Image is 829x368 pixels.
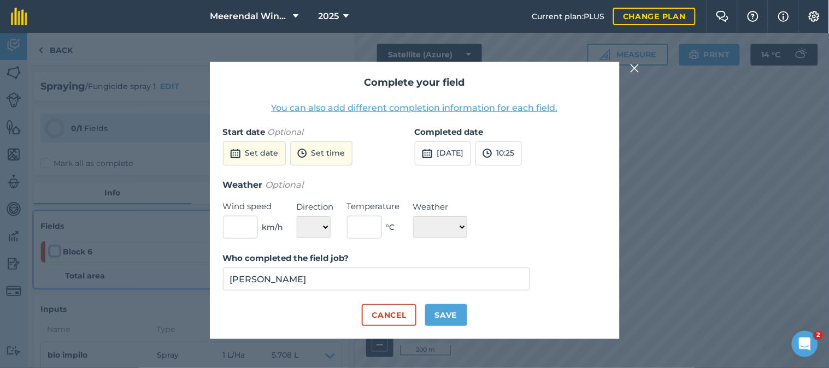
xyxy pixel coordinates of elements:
h3: Weather [223,178,607,192]
button: Set date [223,141,286,165]
img: svg+xml;base64,PD94bWwgdmVyc2lvbj0iMS4wIiBlbmNvZGluZz0idXRmLTgiPz4KPCEtLSBHZW5lcmF0b3I6IEFkb2JlIE... [483,147,492,160]
h2: Complete your field [223,75,607,91]
label: Temperature [347,200,400,213]
img: svg+xml;base64,PHN2ZyB4bWxucz0iaHR0cDovL3d3dy53My5vcmcvMjAwMC9zdmciIHdpZHRoPSIxNyIgaGVpZ2h0PSIxNy... [778,10,789,23]
label: Direction [297,200,334,213]
strong: Start date [223,127,266,137]
span: Current plan : PLUS [532,10,604,22]
span: Meerendal Wine Estate [210,10,289,23]
img: svg+xml;base64,PD94bWwgdmVyc2lvbj0iMS4wIiBlbmNvZGluZz0idXRmLTgiPz4KPCEtLSBHZW5lcmF0b3I6IEFkb2JlIE... [230,147,241,160]
button: [DATE] [415,141,471,165]
button: Set time [290,141,352,165]
img: svg+xml;base64,PD94bWwgdmVyc2lvbj0iMS4wIiBlbmNvZGluZz0idXRmLTgiPz4KPCEtLSBHZW5lcmF0b3I6IEFkb2JlIE... [422,147,433,160]
button: You can also add different completion information for each field. [272,102,558,115]
img: A cog icon [808,11,821,22]
em: Optional [266,180,304,190]
span: km/h [262,221,284,233]
span: 2 [814,331,823,340]
a: Change plan [613,8,696,25]
iframe: Intercom live chat [792,331,818,357]
button: Cancel [362,304,416,326]
img: Two speech bubbles overlapping with the left bubble in the forefront [716,11,729,22]
button: Save [425,304,467,326]
img: fieldmargin Logo [11,8,27,25]
img: A question mark icon [746,11,760,22]
img: svg+xml;base64,PHN2ZyB4bWxucz0iaHR0cDovL3d3dy53My5vcmcvMjAwMC9zdmciIHdpZHRoPSIyMiIgaGVpZ2h0PSIzMC... [630,62,640,75]
strong: Who completed the field job? [223,253,349,263]
em: Optional [268,127,304,137]
button: 10:25 [475,141,522,165]
label: Weather [413,200,467,213]
label: Wind speed [223,200,284,213]
span: ° C [386,221,395,233]
img: svg+xml;base64,PD94bWwgdmVyc2lvbj0iMS4wIiBlbmNvZGluZz0idXRmLTgiPz4KPCEtLSBHZW5lcmF0b3I6IEFkb2JlIE... [297,147,307,160]
span: 2025 [319,10,339,23]
strong: Completed date [415,127,484,137]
